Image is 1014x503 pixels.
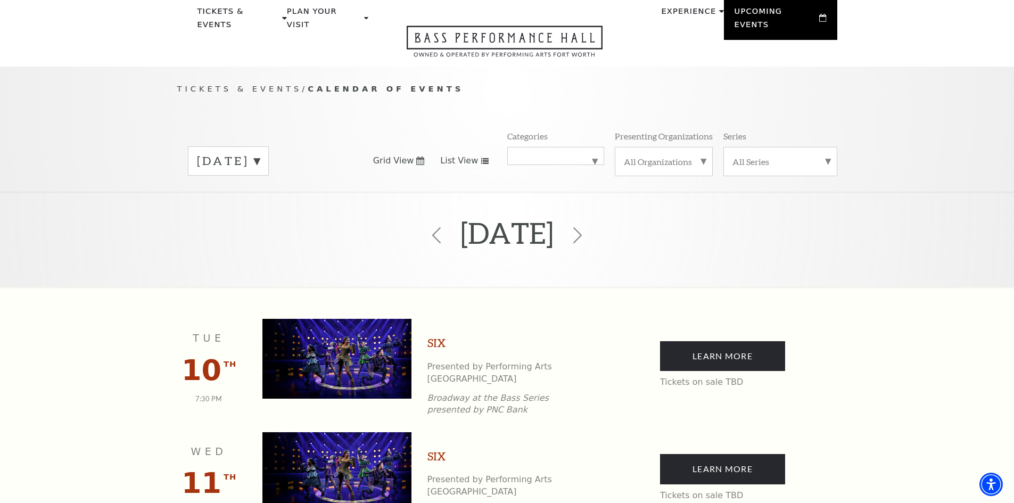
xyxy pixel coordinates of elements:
[427,392,592,416] p: Broadway at the Bass Series presented by PNC Bank
[735,5,817,37] p: Upcoming Events
[224,358,236,371] span: th
[660,341,785,371] a: Learn More Tickets on sale TBD
[427,361,592,385] p: Presented by Performing Arts [GEOGRAPHIC_DATA]
[262,319,411,399] img: SIX
[427,335,446,351] a: SIX
[177,84,302,93] span: Tickets & Events
[428,227,444,243] svg: Click to view the previous month
[723,130,746,142] p: Series
[182,466,221,500] span: 11
[177,331,241,346] p: Tue
[287,5,361,37] p: Plan Your Visit
[427,448,446,465] a: SIX
[177,83,837,96] p: /
[507,130,548,142] p: Categories
[615,130,713,142] p: Presenting Organizations
[197,153,260,169] label: [DATE]
[368,26,641,67] a: Open this option
[660,376,785,388] p: Tickets on sale TBD
[661,5,716,24] p: Experience
[570,227,586,243] svg: Click to view the next month
[177,444,241,459] p: Wed
[373,155,414,167] span: Grid View
[224,471,236,484] span: th
[624,156,704,167] label: All Organizations
[308,84,464,93] span: Calendar of Events
[979,473,1003,496] div: Accessibility Menu
[427,474,592,498] p: Presented by Performing Arts [GEOGRAPHIC_DATA]
[660,454,785,484] a: Learn More Tickets on sale TBD
[732,156,828,167] label: All Series
[182,353,221,387] span: 10
[460,200,554,266] h2: [DATE]
[197,5,280,37] p: Tickets & Events
[660,490,785,501] p: Tickets on sale TBD
[195,395,222,403] span: 7:30 PM
[440,155,478,167] span: List View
